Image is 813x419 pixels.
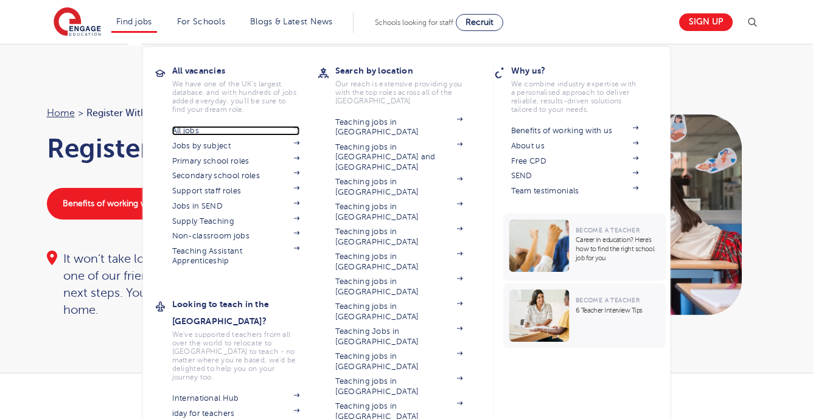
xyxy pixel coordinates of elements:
[511,126,639,136] a: Benefits of working with us
[576,297,640,303] span: Become a Teacher
[172,80,300,114] p: We have one of the UK's largest database. and with hundreds of jobs added everyday. you'll be sur...
[511,156,639,166] a: Free CPD
[335,80,463,105] p: Our reach is extensive providing you with the top roles across all of the [GEOGRAPHIC_DATA]
[335,142,463,172] a: Teaching jobs in [GEOGRAPHIC_DATA] and [GEOGRAPHIC_DATA]
[456,14,503,31] a: Recruit
[335,277,463,297] a: Teaching jobs in [GEOGRAPHIC_DATA]
[335,62,481,79] h3: Search by location
[511,186,639,196] a: Team testimonials
[172,231,300,241] a: Non-classroom jobs
[47,105,395,121] nav: breadcrumb
[172,330,300,381] p: We've supported teachers from all over the world to relocate to [GEOGRAPHIC_DATA] to teach - no m...
[375,18,453,27] span: Schools looking for staff
[47,188,184,220] a: Benefits of working with us
[250,17,333,26] a: Blogs & Latest News
[172,409,300,418] a: iday for teachers
[47,133,395,164] h1: Register with us [DATE]!
[576,306,660,315] p: 6 Teacher Interview Tips
[335,327,463,347] a: Teaching Jobs in [GEOGRAPHIC_DATA]
[511,141,639,151] a: About us
[172,126,300,136] a: All jobs
[78,108,83,119] span: >
[511,80,639,114] p: We combine industry expertise with a personalised approach to deliver reliable, results-driven so...
[335,62,481,105] a: Search by locationOur reach is extensive providing you with the top roles across all of the [GEOG...
[335,351,463,372] a: Teaching jobs in [GEOGRAPHIC_DATA]
[335,117,463,137] a: Teaching jobs in [GEOGRAPHIC_DATA]
[172,246,300,266] a: Teaching Assistant Apprenticeship
[86,105,161,121] span: Register with us
[335,177,463,197] a: Teaching jobs in [GEOGRAPHIC_DATA]
[511,62,657,79] h3: Why us?
[172,171,300,181] a: Secondary school roles
[172,393,300,403] a: International Hub
[172,296,318,381] a: Looking to teach in the [GEOGRAPHIC_DATA]?We've supported teachers from all over the world to rel...
[466,18,494,27] span: Recruit
[503,213,669,281] a: Become a TeacherCareer in education? Here’s how to find the right school job for you
[335,202,463,222] a: Teaching jobs in [GEOGRAPHIC_DATA]
[172,62,318,114] a: All vacanciesWe have one of the UK's largest database. and with hundreds of jobs added everyday. ...
[511,171,639,181] a: SEND
[172,62,318,79] h3: All vacancies
[576,235,660,263] p: Career in education? Here’s how to find the right school job for you
[54,7,101,38] img: Engage Education
[172,216,300,226] a: Supply Teaching
[172,186,300,196] a: Support staff roles
[335,227,463,247] a: Teaching jobs in [GEOGRAPHIC_DATA]
[172,156,300,166] a: Primary school roles
[511,62,657,114] a: Why us?We combine industry expertise with a personalised approach to deliver reliable, results-dr...
[335,302,463,322] a: Teaching jobs in [GEOGRAPHIC_DATA]
[116,17,152,26] a: Find jobs
[172,296,318,330] h3: Looking to teach in the [GEOGRAPHIC_DATA]?
[679,13,733,31] a: Sign up
[335,376,463,396] a: Teaching jobs in [GEOGRAPHIC_DATA]
[576,227,640,234] span: Become a Teacher
[172,201,300,211] a: Jobs in SEND
[172,141,300,151] a: Jobs by subject
[177,17,225,26] a: For Schools
[335,252,463,272] a: Teaching jobs in [GEOGRAPHIC_DATA]
[47,108,75,119] a: Home
[503,283,669,348] a: Become a Teacher6 Teacher Interview Tips
[47,251,395,319] div: It won’t take long. We just need a few brief details and then one of our friendly team members wi...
